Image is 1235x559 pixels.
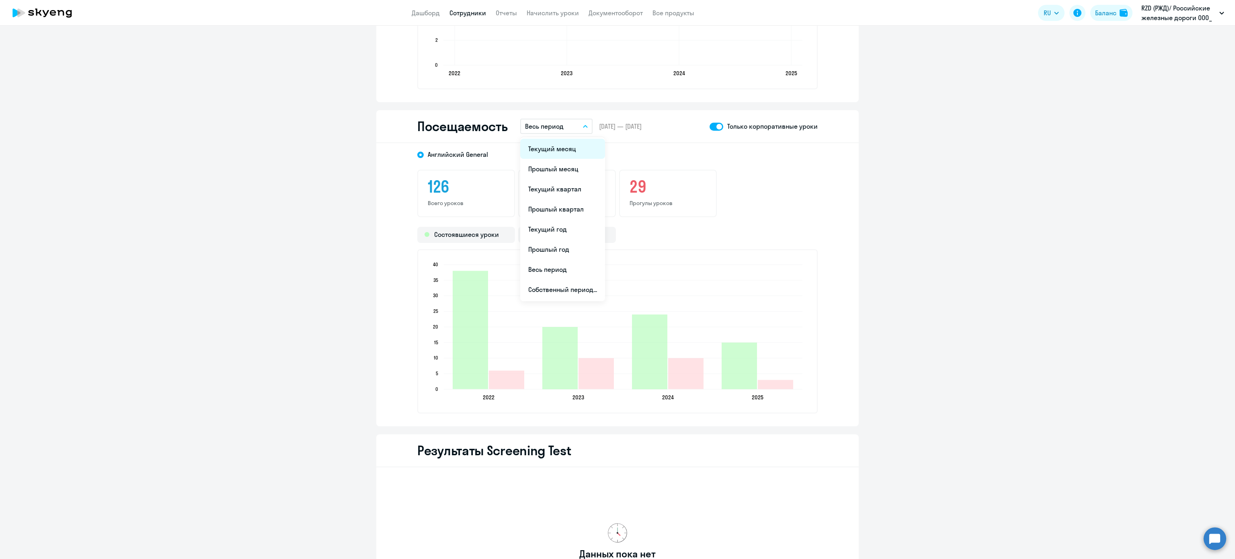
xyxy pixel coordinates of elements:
[652,9,694,17] a: Все продукты
[428,199,505,207] p: Всего уроков
[449,9,486,17] a: Сотрудники
[428,150,488,159] span: Английский General
[417,442,571,458] h2: Результаты Screening Test
[630,199,706,207] p: Прогулы уроков
[435,386,438,392] text: 0
[1090,5,1132,21] button: Балансbalance
[589,9,643,17] a: Документооборот
[786,70,797,77] text: 2025
[608,523,627,543] img: no-data
[449,70,460,77] text: 2022
[1095,8,1116,18] div: Баланс
[496,9,517,17] a: Отчеты
[489,371,524,389] path: 2022-12-09T21:00:00.000Z Прогулы 6
[433,261,438,267] text: 40
[1141,3,1216,23] p: RZD (РЖД)/ Российские железные дороги ООО_ KAM, КОРПОРАТИВНЫЙ УНИВЕРСИТЕТ РЖД АНО ДПО
[433,324,438,330] text: 20
[668,358,704,389] path: 2024-11-29T21:00:00.000Z Прогулы 10
[433,277,438,283] text: 35
[527,9,579,17] a: Начислить уроки
[758,380,793,389] path: 2025-07-26T21:00:00.000Z Прогулы 3
[579,358,614,389] path: 2023-10-07T21:00:00.000Z Прогулы 10
[428,177,505,196] h3: 126
[453,271,488,389] path: 2022-12-09T21:00:00.000Z Состоявшиеся уроки 38
[752,394,763,401] text: 2025
[417,227,515,243] div: Состоявшиеся уроки
[722,343,757,389] path: 2025-07-26T21:00:00.000Z Состоявшиеся уроки 15
[632,314,667,389] path: 2024-11-29T21:00:00.000Z Состоявшиеся уроки 24
[599,122,642,131] span: [DATE] — [DATE]
[435,37,438,43] text: 2
[433,292,438,298] text: 30
[520,119,593,134] button: Весь период
[1044,8,1051,18] span: RU
[434,339,438,345] text: 15
[572,394,584,401] text: 2023
[436,370,438,376] text: 5
[1038,5,1065,21] button: RU
[630,177,706,196] h3: 29
[433,308,438,314] text: 25
[673,70,685,77] text: 2024
[483,394,494,401] text: 2022
[520,137,605,301] ul: RU
[542,327,578,389] path: 2023-10-07T21:00:00.000Z Состоявшиеся уроки 20
[417,118,507,134] h2: Посещаемость
[434,355,438,361] text: 10
[1120,9,1128,17] img: balance
[561,70,572,77] text: 2023
[525,121,564,131] p: Весь период
[662,394,674,401] text: 2024
[412,9,440,17] a: Дашборд
[1137,3,1228,23] button: RZD (РЖД)/ Российские железные дороги ООО_ KAM, КОРПОРАТИВНЫЙ УНИВЕРСИТЕТ РЖД АНО ДПО
[435,62,438,68] text: 0
[727,121,818,131] p: Только корпоративные уроки
[518,227,616,243] div: Прогулы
